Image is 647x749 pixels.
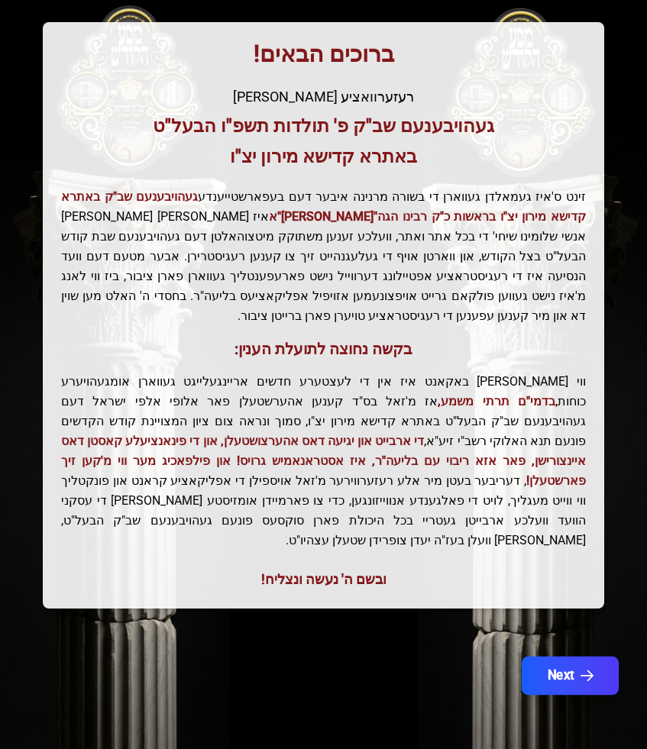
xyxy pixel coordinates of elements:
div: ובשם ה' נעשה ונצליח! [61,569,586,590]
h3: געהויבענעם שב"ק פ' תולדות תשפ"ו הבעל"ט [61,114,586,138]
h3: בקשה נחוצה לתועלת הענין: [61,338,586,360]
span: בדמי"ם תרתי משמע, [438,394,555,408]
h3: באתרא קדישא מירון יצ"ו [61,144,586,169]
span: געהויבענעם שב"ק באתרא קדישא מירון יצ"ו בראשות כ"ק רבינו הגה"[PERSON_NAME]"א [61,189,586,224]
p: זינט ס'איז געמאלדן געווארן די בשורה מרנינה איבער דעם בעפארשטייענדע איז [PERSON_NAME] [PERSON_NAME... [61,187,586,326]
h1: ברוכים הבאים! [61,40,586,68]
span: די ארבייט און יגיעה דאס אהערצושטעלן, און די פינאנציעלע קאסטן דאס איינצורישן, פאר אזא ריבוי עם בלי... [61,434,586,488]
div: רעזערוואציע [PERSON_NAME] [61,86,586,108]
p: ווי [PERSON_NAME] באקאנט איז אין די לעצטערע חדשים אריינגעלייגט געווארן אומגעהויערע כוחות, אז מ'זא... [61,372,586,550]
button: Next [522,657,619,695]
